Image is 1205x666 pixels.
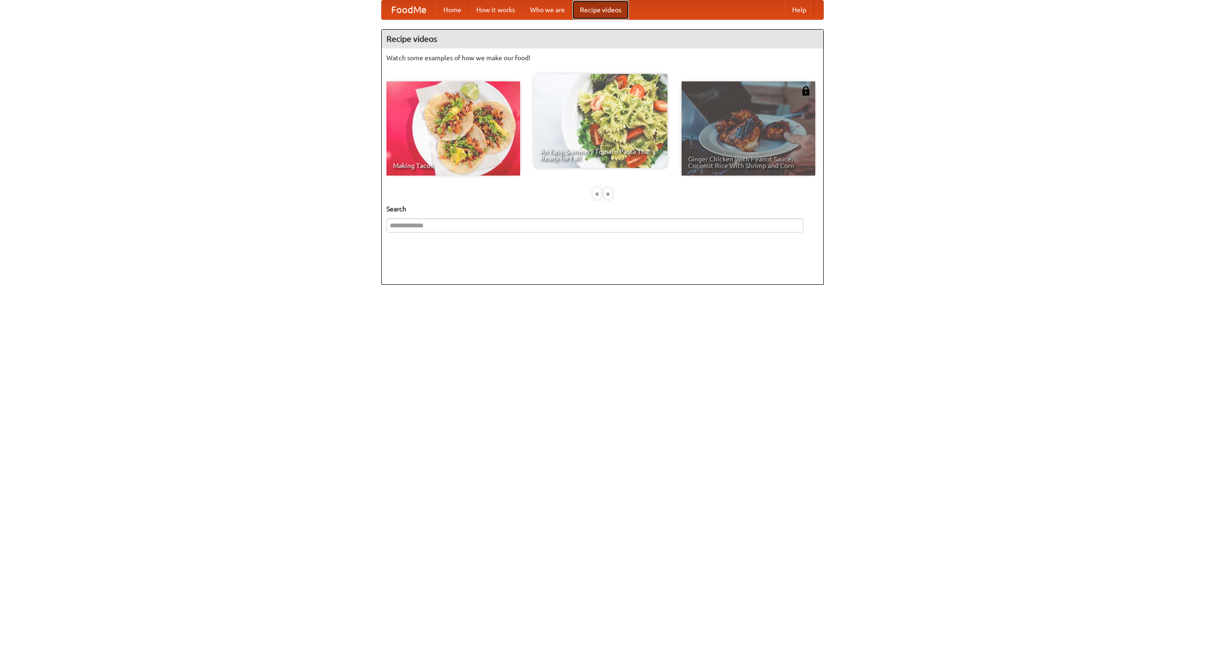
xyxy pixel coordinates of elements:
span: An Easy, Summery Tomato Pasta That's Ready for Fall [540,148,661,161]
a: An Easy, Summery Tomato Pasta That's Ready for Fall [534,74,667,168]
a: Home [436,0,469,19]
div: « [593,188,601,200]
a: FoodMe [382,0,436,19]
a: How it works [469,0,522,19]
img: 483408.png [801,86,811,96]
a: Help [785,0,814,19]
h4: Recipe videos [382,30,823,48]
a: Who we are [522,0,572,19]
span: Making Tacos [393,162,514,169]
h5: Search [386,204,819,214]
a: Recipe videos [572,0,629,19]
a: Making Tacos [386,81,520,176]
p: Watch some examples of how we make our food! [386,53,819,63]
div: » [604,188,612,200]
